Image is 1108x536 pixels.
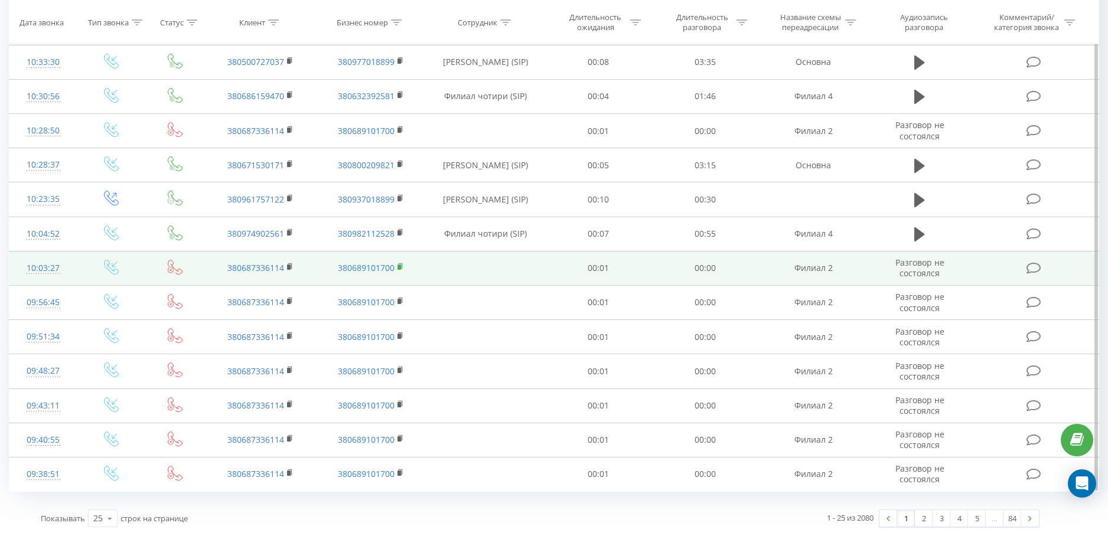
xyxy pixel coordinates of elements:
td: 03:15 [651,148,758,182]
td: 00:00 [651,423,758,457]
div: 10:33:30 [21,51,66,74]
td: Филиал 2 [758,423,869,457]
span: Разговор не состоялся [895,360,944,382]
div: Бизнес номер [337,17,388,27]
span: Разговор не состоялся [895,394,944,416]
td: Филиал чотири (SIP) [426,79,546,113]
td: 00:01 [545,423,651,457]
div: 10:03:27 [21,257,66,280]
div: 09:38:51 [21,463,66,486]
a: 380800209821 [338,159,395,171]
a: 380689101700 [338,262,395,273]
td: 00:08 [545,45,651,79]
td: Филиал 2 [758,114,869,148]
span: Разговор не состоялся [895,291,944,313]
a: 380687336114 [227,262,284,273]
a: 380689101700 [338,468,395,479]
td: 00:00 [651,285,758,319]
td: 00:00 [651,251,758,285]
div: 09:56:45 [21,291,66,314]
a: 380687336114 [227,400,284,411]
td: Основна [758,148,869,182]
div: 10:28:37 [21,153,66,177]
td: Филиал 2 [758,251,869,285]
a: 380961757122 [227,194,284,205]
td: 00:00 [651,114,758,148]
a: 380687336114 [227,331,284,342]
span: Разговор не состоялся [895,119,944,141]
div: Клиент [239,17,265,27]
td: 00:01 [545,354,651,388]
span: Показывать [41,513,85,524]
a: 380977018899 [338,56,395,67]
div: Дата звонка [19,17,64,27]
td: 00:01 [545,251,651,285]
td: 00:00 [651,388,758,423]
a: 380686159470 [227,90,284,102]
a: 1 [897,510,915,527]
td: 00:01 [545,285,651,319]
td: 00:30 [651,182,758,217]
div: 10:30:56 [21,85,66,108]
div: 09:51:34 [21,325,66,348]
div: 10:04:52 [21,223,66,246]
td: 00:04 [545,79,651,113]
td: 00:01 [545,114,651,148]
a: 380689101700 [338,125,395,136]
td: [PERSON_NAME] (SIP) [426,148,546,182]
span: Разговор не состоялся [895,257,944,279]
a: 380689101700 [338,365,395,377]
td: 00:00 [651,457,758,491]
td: Филиал 2 [758,354,869,388]
a: 4 [950,510,968,527]
a: 380974902561 [227,228,284,239]
a: 380689101700 [338,400,395,411]
td: Филиал 2 [758,320,869,354]
div: Длительность ожидания [564,12,627,32]
td: 00:10 [545,182,651,217]
a: 380500727037 [227,56,284,67]
a: 2 [915,510,933,527]
td: Филиал 2 [758,457,869,491]
td: 00:05 [545,148,651,182]
td: Филиал чотири (SIP) [426,217,546,251]
div: … [986,510,1003,527]
a: 380687336114 [227,434,284,445]
td: 00:55 [651,217,758,251]
td: 03:35 [651,45,758,79]
div: Название схемы переадресации [779,12,842,32]
td: 00:07 [545,217,651,251]
div: Комментарий/категория звонка [992,12,1061,32]
div: Статус [160,17,184,27]
a: 3 [933,510,950,527]
td: [PERSON_NAME] (SIP) [426,182,546,217]
td: 00:00 [651,354,758,388]
span: Разговор не состоялся [895,326,944,348]
td: Основна [758,45,869,79]
td: [PERSON_NAME] (SIP) [426,45,546,79]
a: 380937018899 [338,194,395,205]
a: 380687336114 [227,365,284,377]
div: 09:43:11 [21,394,66,417]
td: Филиал 2 [758,285,869,319]
a: 380632392581 [338,90,395,102]
a: 5 [968,510,986,527]
a: 380982112528 [338,228,395,239]
div: Аудиозапись разговора [885,12,962,32]
a: 380689101700 [338,434,395,445]
span: Разговор не состоялся [895,463,944,485]
span: Разговор не состоялся [895,429,944,450]
td: 00:01 [545,457,651,491]
div: 09:40:55 [21,429,66,452]
a: 84 [1003,510,1021,527]
div: 1 - 25 из 2080 [827,512,874,524]
td: Филиал 2 [758,388,869,423]
div: 25 [93,512,103,524]
td: 00:01 [545,320,651,354]
a: 380687336114 [227,125,284,136]
div: 09:48:27 [21,359,66,383]
td: 00:01 [545,388,651,423]
td: Филиал 4 [758,79,869,113]
a: 380689101700 [338,331,395,342]
div: 10:28:50 [21,119,66,142]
